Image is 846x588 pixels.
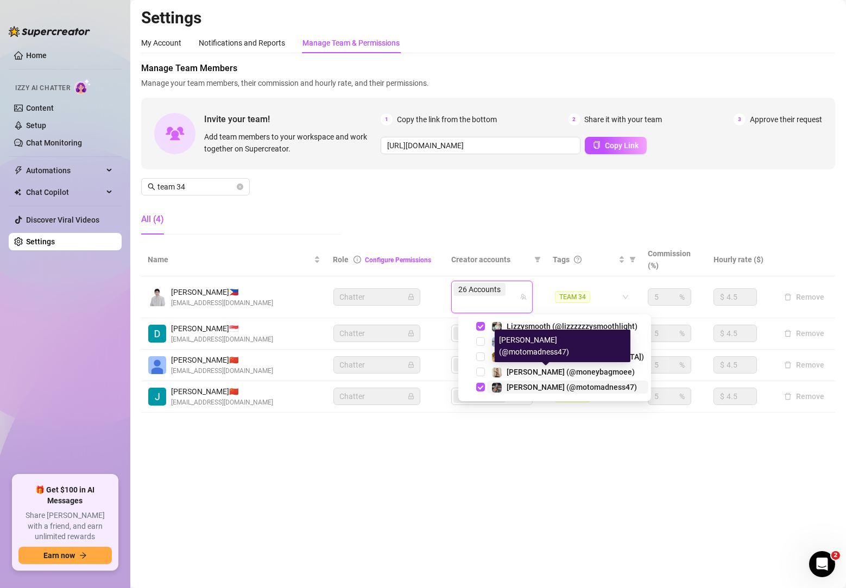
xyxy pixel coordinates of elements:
span: [PERSON_NAME] (@moneybagmoee) [507,368,635,376]
span: 26 Accounts [453,283,506,296]
span: 2 [569,113,580,125]
span: 🎁 Get $100 in AI Messages [18,485,112,506]
img: Paul Andrei Casupanan [148,288,166,306]
span: 20 Accounts [453,390,506,403]
span: Chatter [340,289,414,305]
span: Select tree node [476,368,485,376]
a: Discover Viral Videos [26,216,99,224]
span: filter [627,251,638,268]
h2: Settings [141,8,835,28]
span: Tags [553,254,570,265]
a: Home [26,51,47,60]
div: [PERSON_NAME] (@motomadness47) [495,330,630,362]
span: [PERSON_NAME] (@motomadness47) [507,383,637,391]
button: Remove [780,390,829,403]
span: Chatter [340,388,414,404]
img: logo-BBDzfeDw.svg [9,26,90,37]
span: info-circle [353,256,361,263]
span: [PERSON_NAME] 🇨🇳 [171,354,273,366]
span: copy [593,141,601,149]
span: Invite your team! [204,112,381,126]
span: Automations [26,162,103,179]
span: 1 [381,113,393,125]
span: question-circle [574,256,582,263]
span: Copy Link [605,141,639,150]
span: search [148,183,155,191]
div: My Account [141,37,181,49]
span: Select tree node [476,383,485,391]
span: thunderbolt [14,166,23,175]
a: Chat Monitoring [26,138,82,147]
span: Share [PERSON_NAME] with a friend, and earn unlimited rewards [18,510,112,542]
span: Chatter [340,357,414,373]
span: Creator accounts [451,254,530,265]
span: Name [148,254,312,265]
span: 3 [734,113,746,125]
span: team [520,294,527,300]
img: Lizzysmooth (@lizzzzzzysmoothlight) [492,322,502,332]
img: AI Chatter [74,79,91,94]
a: Configure Permissions [365,256,432,264]
span: Izzy AI Chatter [15,83,70,93]
span: [EMAIL_ADDRESS][DOMAIN_NAME] [171,397,273,408]
span: Lizzysmooth (@lizzzzzzysmoothlight) [507,322,637,331]
span: [EMAIL_ADDRESS][DOMAIN_NAME] [171,334,273,345]
span: [PERSON_NAME] 🇨🇳 [171,385,273,397]
img: John Paul Carampatana [148,388,166,406]
span: [EMAIL_ADDRESS][DOMAIN_NAME] [171,298,273,308]
span: Chat Copilot [26,184,103,201]
iframe: Intercom live chat [809,551,835,577]
a: Content [26,104,54,112]
button: Copy Link [585,137,647,154]
span: Manage your team members, their commission and hourly rate, and their permissions. [141,77,835,89]
span: Add team members to your workspace and work together on Supercreator. [204,131,376,155]
span: TEAM 34 [555,291,590,303]
span: Select tree node [476,322,485,331]
span: [EMAIL_ADDRESS][DOMAIN_NAME] [171,366,273,376]
button: Earn nowarrow-right [18,547,112,564]
div: Notifications and Reports [199,37,285,49]
span: filter [534,256,541,263]
span: filter [532,251,543,268]
div: Manage Team & Permissions [302,37,400,49]
span: 20 Accounts [453,327,506,340]
button: Remove [780,327,829,340]
span: arrow-right [79,552,87,559]
span: 2 [831,551,840,560]
span: 26 Accounts [458,283,501,295]
span: lock [408,362,414,368]
a: Setup [26,121,46,130]
img: Monique (@moneybagmoee) [492,368,502,377]
button: Remove [780,358,829,371]
div: All (4) [141,213,164,226]
span: [PERSON_NAME] 🇵🇭 [171,286,273,298]
span: lock [408,393,414,400]
img: Chat Copilot [14,188,21,196]
span: filter [629,256,636,263]
span: [PERSON_NAME] 🇸🇬 [171,323,273,334]
img: Lizzzzzy (@lizzzysmooth) [492,337,502,347]
img: Mollyandjordy (@mollyandjordy) [492,352,502,362]
th: Hourly rate ($) [707,243,773,276]
span: Select tree node [476,352,485,361]
span: Manage Team Members [141,62,835,75]
span: Select tree node [476,337,485,346]
img: Danilo Jr. Cuizon [148,325,166,343]
span: Share it with your team [585,113,662,125]
span: Approve their request [750,113,822,125]
a: Settings [26,237,55,246]
span: lock [408,294,414,300]
th: Commission (%) [641,243,708,276]
input: Search members [157,181,235,193]
th: Name [141,243,327,276]
span: Role [333,255,349,264]
span: lock [408,330,414,337]
img: Oscar Castillo [148,356,166,374]
img: Jayme (@motomadness47) [492,383,502,393]
button: Remove [780,290,829,304]
span: Copy the link from the bottom [397,113,497,125]
button: close-circle [237,184,243,190]
span: Earn now [43,551,75,560]
span: Chatter [340,325,414,342]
